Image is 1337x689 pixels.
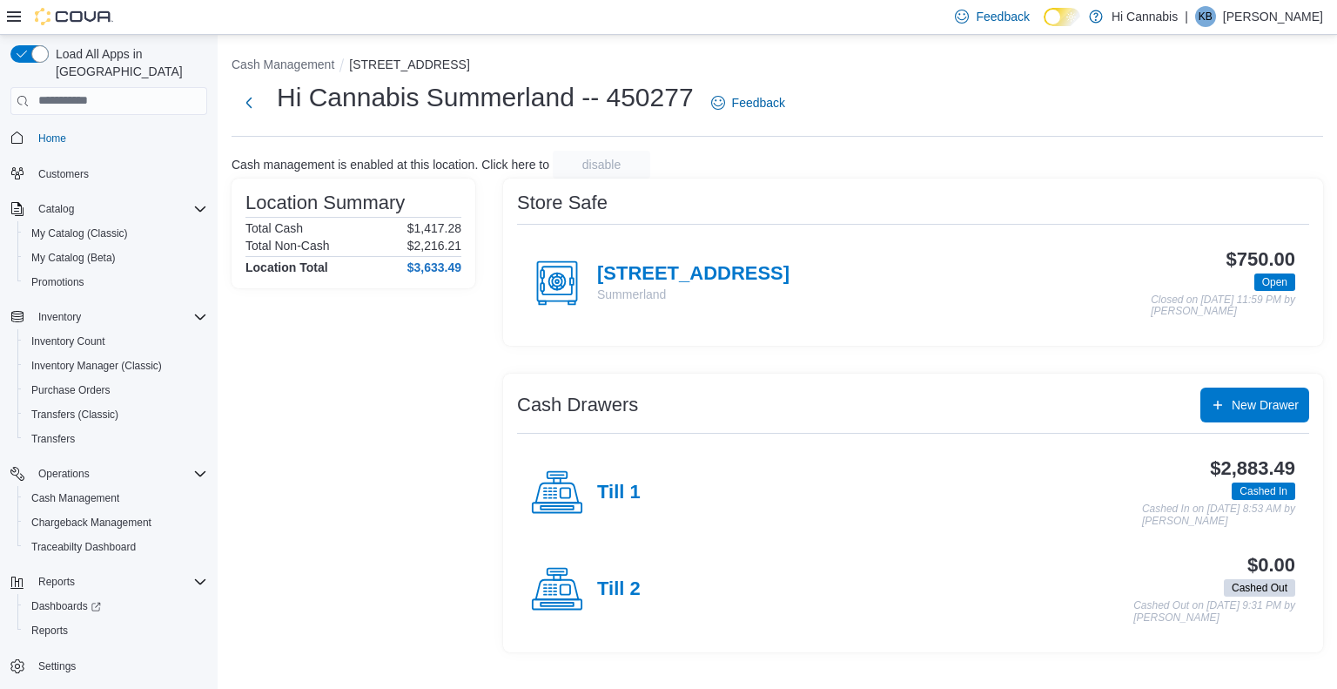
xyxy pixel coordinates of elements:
[232,56,1323,77] nav: An example of EuiBreadcrumbs
[31,383,111,397] span: Purchase Orders
[704,85,792,120] a: Feedback
[24,429,207,449] span: Transfers
[31,463,97,484] button: Operations
[31,127,207,149] span: Home
[407,239,461,253] p: $2,216.21
[24,331,207,352] span: Inventory Count
[24,488,126,509] a: Cash Management
[17,535,214,559] button: Traceabilty Dashboard
[31,432,75,446] span: Transfers
[31,275,84,289] span: Promotions
[31,656,83,677] a: Settings
[3,570,214,594] button: Reports
[245,260,328,274] h4: Location Total
[1185,6,1188,27] p: |
[31,463,207,484] span: Operations
[24,512,207,533] span: Chargeback Management
[31,128,73,149] a: Home
[38,659,76,673] span: Settings
[1199,6,1213,27] span: KB
[17,378,214,402] button: Purchase Orders
[17,354,214,378] button: Inventory Manager (Classic)
[31,571,82,592] button: Reports
[24,512,158,533] a: Chargeback Management
[31,307,88,328] button: Inventory
[31,226,128,240] span: My Catalog (Classic)
[1262,274,1287,290] span: Open
[35,8,113,25] img: Cova
[17,246,214,270] button: My Catalog (Beta)
[1254,274,1295,291] span: Open
[597,286,789,303] p: Summerland
[31,163,207,185] span: Customers
[24,596,108,617] a: Dashboards
[1133,600,1295,624] p: Cashed Out on [DATE] 9:31 PM by [PERSON_NAME]
[1247,555,1295,576] h3: $0.00
[31,334,105,348] span: Inventory Count
[24,488,207,509] span: Cash Management
[31,408,118,422] span: Transfers (Classic)
[17,486,214,510] button: Cash Management
[24,404,207,425] span: Transfers (Classic)
[3,305,214,329] button: Inventory
[38,132,66,145] span: Home
[38,167,89,181] span: Customers
[277,80,694,115] h1: Hi Cannabis Summerland -- 450277
[1195,6,1216,27] div: Kevin Brown
[24,380,118,401] a: Purchase Orders
[31,624,68,638] span: Reports
[31,164,96,185] a: Customers
[732,94,785,111] span: Feedback
[1232,396,1299,414] span: New Drawer
[597,482,641,504] h4: Till 1
[1112,6,1178,27] p: Hi Cannabis
[1044,8,1080,26] input: Dark Mode
[31,571,207,592] span: Reports
[31,199,207,220] span: Catalog
[1210,458,1295,479] h3: $2,883.49
[24,247,123,268] a: My Catalog (Beta)
[38,202,74,216] span: Catalog
[17,510,214,535] button: Chargeback Management
[17,427,214,451] button: Transfers
[31,307,207,328] span: Inventory
[1044,26,1045,27] span: Dark Mode
[407,260,461,274] h4: $3,633.49
[232,85,266,120] button: Next
[31,251,116,265] span: My Catalog (Beta)
[24,355,169,376] a: Inventory Manager (Classic)
[24,404,125,425] a: Transfers (Classic)
[38,575,75,589] span: Reports
[517,395,638,415] h3: Cash Drawers
[24,247,207,268] span: My Catalog (Beta)
[24,272,91,293] a: Promotions
[38,310,81,324] span: Inventory
[24,380,207,401] span: Purchase Orders
[24,620,75,641] a: Reports
[1240,483,1287,499] span: Cashed In
[245,193,405,213] h3: Location Summary
[3,462,214,486] button: Operations
[1226,249,1295,270] h3: $750.00
[38,467,90,481] span: Operations
[1200,388,1309,422] button: New Drawer
[24,596,207,617] span: Dashboards
[49,45,207,80] span: Load All Apps in [GEOGRAPHIC_DATA]
[17,221,214,246] button: My Catalog (Classic)
[17,329,214,354] button: Inventory Count
[3,161,214,186] button: Customers
[31,199,81,220] button: Catalog
[349,57,469,71] button: [STREET_ADDRESS]
[31,516,151,530] span: Chargeback Management
[24,272,207,293] span: Promotions
[517,193,608,213] h3: Store Safe
[1224,579,1295,597] span: Cashed Out
[407,221,461,235] p: $1,417.28
[1142,503,1295,527] p: Cashed In on [DATE] 8:53 AM by [PERSON_NAME]
[597,263,789,286] h4: [STREET_ADDRESS]
[245,221,303,235] h6: Total Cash
[24,331,112,352] a: Inventory Count
[3,653,214,679] button: Settings
[3,197,214,221] button: Catalog
[976,8,1029,25] span: Feedback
